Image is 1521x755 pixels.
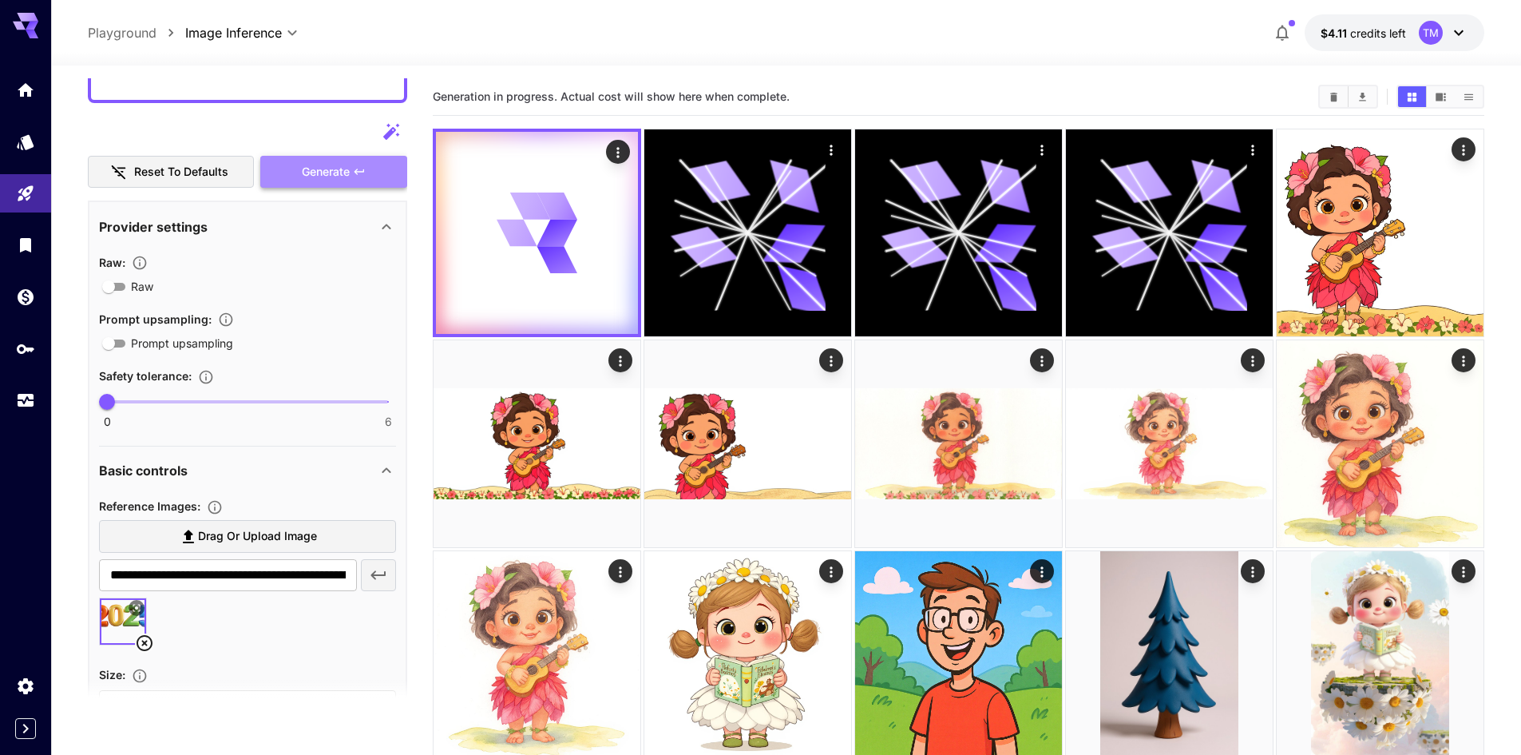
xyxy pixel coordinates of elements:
[1241,137,1265,161] div: Actions
[1321,25,1406,42] div: $4.1133
[606,140,630,164] div: Actions
[1350,26,1406,40] span: credits left
[1396,85,1484,109] div: Show media in grid viewShow media in video viewShow media in list view
[212,312,240,328] button: Enables automatic enhancement and expansion of the input prompt to improve generation quality and...
[1277,340,1483,547] img: 2Q==
[1318,85,1378,109] div: Clear AllDownload All
[16,235,35,255] div: Library
[185,23,282,42] span: Image Inference
[99,312,212,326] span: Prompt upsampling :
[1030,348,1054,372] div: Actions
[131,278,153,295] span: Raw
[99,520,396,553] label: Drag or upload image
[198,527,317,546] span: Drag or upload image
[608,559,632,583] div: Actions
[819,559,843,583] div: Actions
[192,369,220,385] button: Controls the tolerance level for input and output content moderation. Lower values apply stricter...
[16,184,35,204] div: Playground
[1452,137,1475,161] div: Actions
[99,461,188,480] p: Basic controls
[1030,559,1054,583] div: Actions
[1349,86,1376,107] button: Download All
[644,340,851,547] img: 9k=
[302,162,350,182] span: Generate
[1066,340,1273,547] img: 9k=
[16,80,35,100] div: Home
[16,391,35,411] div: Usage
[1398,86,1426,107] button: Show media in grid view
[608,348,632,372] div: Actions
[260,156,407,189] button: Generate
[819,137,843,161] div: Actions
[1427,86,1455,107] button: Show media in video view
[1030,137,1054,161] div: Actions
[131,335,233,352] span: Prompt upsampling
[88,156,254,189] button: Reset to defaults
[1455,86,1483,107] button: Show media in list view
[1452,559,1475,583] div: Actions
[819,348,843,372] div: Actions
[1277,129,1483,336] img: Z
[125,668,154,684] button: Adjust the dimensions of the generated image by specifying its width and height in pixels, or sel...
[1419,21,1443,45] div: TM
[99,217,208,236] p: Provider settings
[16,287,35,307] div: Wallet
[385,414,392,430] span: 6
[1320,86,1348,107] button: Clear All
[434,340,640,547] img: 2Q==
[99,451,396,490] div: Basic controls
[855,340,1062,547] img: 2Q==
[88,23,156,42] a: Playground
[16,132,35,152] div: Models
[88,23,185,42] nav: breadcrumb
[104,414,111,430] span: 0
[1305,14,1484,51] button: $4.1133TM
[1452,348,1475,372] div: Actions
[125,255,154,271] button: Controls the level of post-processing applied to generated images.
[99,369,192,383] span: Safety tolerance :
[1241,348,1265,372] div: Actions
[16,676,35,696] div: Settings
[200,499,229,515] button: Upload a reference image to guide the result. This is needed for Image-to-Image or Inpainting. Su...
[15,718,36,739] button: Expand sidebar
[1321,26,1350,40] span: $4.11
[16,339,35,359] div: API Keys
[99,208,396,246] div: Provider settings
[1241,559,1265,583] div: Actions
[433,89,790,103] span: Generation in progress. Actual cost will show here when complete.
[99,668,125,681] span: Size :
[99,256,125,269] span: Raw :
[99,499,200,513] span: Reference Images :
